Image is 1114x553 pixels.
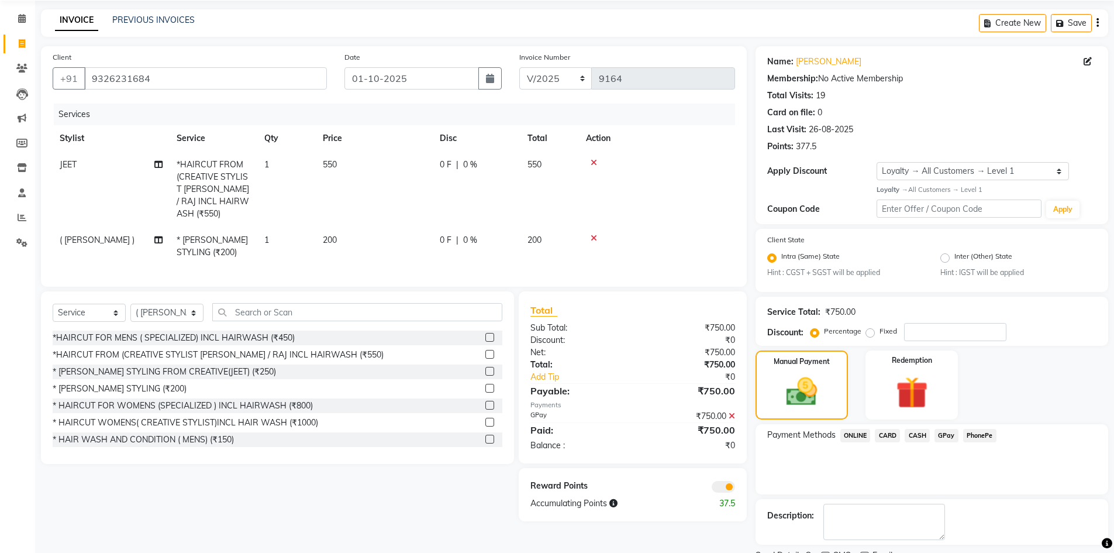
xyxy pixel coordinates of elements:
div: GPay [522,410,633,423]
span: 200 [323,235,337,245]
span: | [456,159,458,171]
span: GPay [934,429,958,442]
div: Name: [767,56,794,68]
label: Date [344,52,360,63]
span: 1 [264,235,269,245]
span: 200 [527,235,542,245]
div: * HAIR WASH AND CONDITION ( MENS) (₹150) [53,434,234,446]
span: CASH [905,429,930,442]
div: Discount: [767,327,803,339]
span: Total [530,304,557,317]
span: CARD [875,429,900,442]
div: 0 [818,107,822,119]
label: Intra (Same) State [781,251,840,265]
div: * HAIRCUT FOR WOMENS (SPECIALIZED ) INCL HAIRWASH (₹800) [53,400,313,412]
th: Stylist [53,125,170,152]
span: * [PERSON_NAME] STYLING (₹200) [177,235,248,257]
div: 37.5 [688,497,744,510]
a: Add Tip [522,371,651,383]
small: Hint : IGST will be applied [940,267,1096,278]
div: ₹750.00 [825,306,856,318]
div: Service Total: [767,306,820,318]
div: Sub Total: [522,322,633,334]
div: ₹750.00 [633,346,744,359]
div: Total Visits: [767,90,813,102]
img: _gift.svg [886,373,938,413]
label: Client State [767,235,805,245]
span: 0 F [440,234,451,246]
input: Enter Offer / Coupon Code [877,200,1041,218]
a: [PERSON_NAME] [796,56,861,68]
div: Net: [522,346,633,359]
label: Manual Payment [774,356,830,367]
div: ₹750.00 [633,322,744,334]
span: 0 % [463,159,477,171]
th: Service [170,125,257,152]
th: Total [520,125,579,152]
div: *HAIRCUT FOR MENS ( SPECIALIZED) INCL HAIRWASH (₹450) [53,332,295,344]
span: 0 F [440,159,451,171]
span: Payment Methods [767,429,836,441]
button: Create New [979,14,1046,32]
th: Action [579,125,735,152]
div: Balance : [522,439,633,452]
div: All Customers → Level 1 [877,185,1096,195]
label: Percentage [824,326,861,336]
span: PhonePe [963,429,996,442]
div: Membership: [767,73,818,85]
div: Discount: [522,334,633,346]
span: 1 [264,159,269,170]
div: ₹750.00 [633,410,744,423]
button: Apply [1046,201,1079,218]
div: * HAIRCUT WOMENS( CREATIVE STYLIST)INCL HAIR WASH (₹1000) [53,417,318,429]
div: Paid: [522,423,633,437]
div: Total: [522,359,633,371]
strong: Loyalty → [877,186,908,194]
button: +91 [53,67,85,90]
a: INVOICE [55,10,98,31]
img: _cash.svg [777,374,827,410]
th: Price [316,125,433,152]
span: ( [PERSON_NAME] ) [60,235,134,245]
div: ₹750.00 [633,359,744,371]
div: Payable: [522,384,633,398]
span: 550 [527,159,542,170]
div: 19 [816,90,825,102]
a: PREVIOUS INVOICES [112,15,195,25]
span: ONLINE [840,429,871,442]
div: ₹0 [633,334,744,346]
div: Card on file: [767,107,815,119]
div: Description: [767,510,814,522]
label: Client [53,52,71,63]
input: Search or Scan [212,303,502,321]
div: No Active Membership [767,73,1096,85]
div: *HAIRCUT FROM (CREATIVE STYLIST [PERSON_NAME] / RAJ INCL HAIRWASH (₹550) [53,349,384,361]
div: ₹750.00 [633,384,744,398]
div: ₹750.00 [633,423,744,437]
div: Reward Points [522,480,633,493]
div: 377.5 [796,140,816,153]
span: 0 % [463,234,477,246]
div: ₹0 [633,439,744,452]
div: Payments [530,400,734,410]
label: Fixed [880,326,897,336]
span: JEET [60,159,77,170]
div: ₹0 [651,371,744,383]
label: Invoice Number [519,52,570,63]
th: Disc [433,125,520,152]
div: * [PERSON_NAME] STYLING (₹200) [53,383,187,395]
input: Search by Name/Mobile/Email/Code [84,67,327,90]
div: Accumulating Points [522,497,688,510]
span: 550 [323,159,337,170]
div: Points: [767,140,794,153]
small: Hint : CGST + SGST will be applied [767,267,923,278]
div: Last Visit: [767,123,806,136]
span: | [456,234,458,246]
div: * [PERSON_NAME] STYLING FROM CREATIVE(JEET) (₹250) [53,366,276,378]
label: Redemption [892,355,932,366]
span: *HAIRCUT FROM (CREATIVE STYLIST [PERSON_NAME] / RAJ INCL HAIRWASH (₹550) [177,159,249,219]
button: Save [1051,14,1092,32]
label: Inter (Other) State [954,251,1012,265]
div: Coupon Code [767,203,877,215]
div: Services [54,104,744,125]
